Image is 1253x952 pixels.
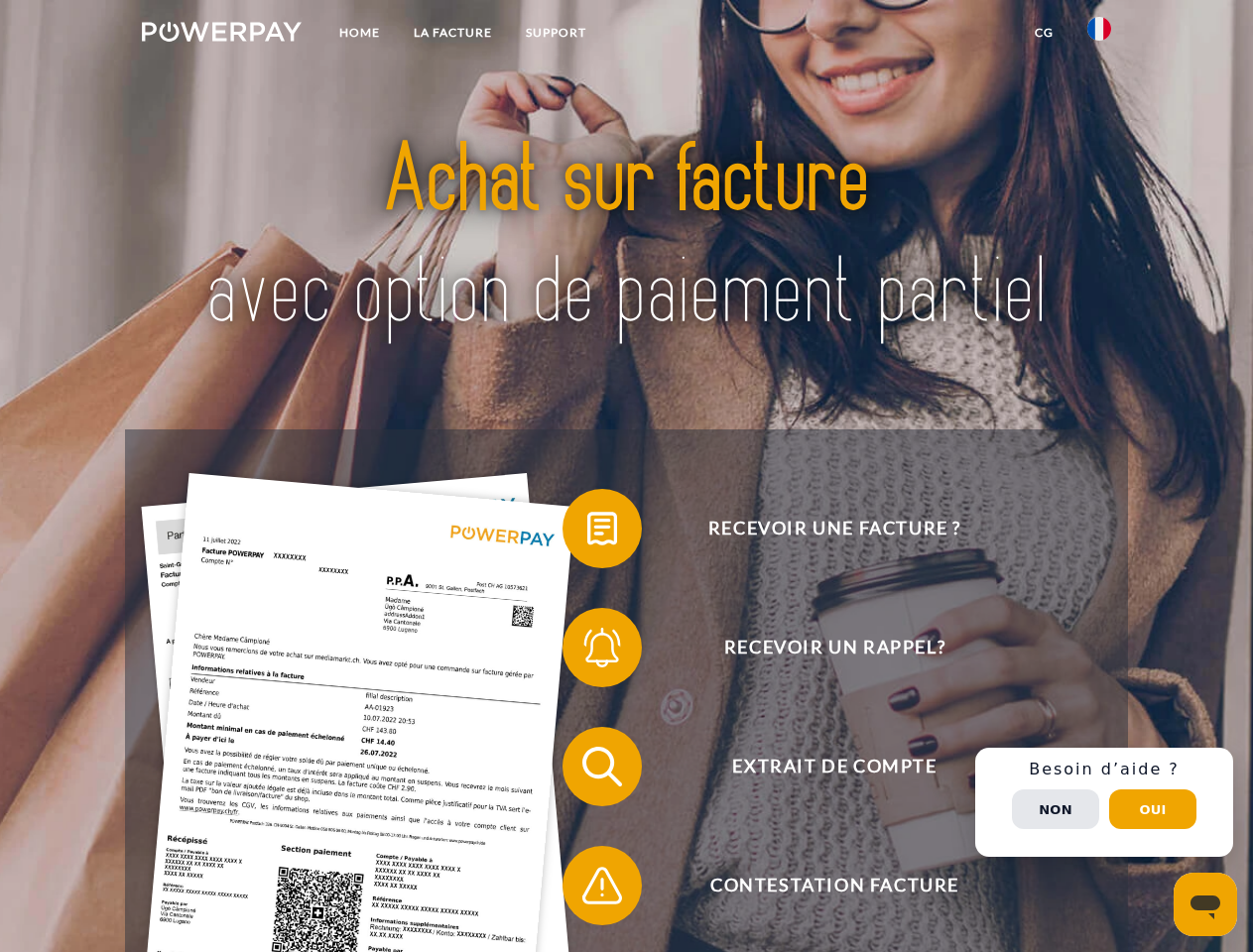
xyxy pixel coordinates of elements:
img: logo-powerpay-white.svg [142,22,302,42]
a: CG [1018,15,1070,51]
button: Non [1012,789,1099,829]
div: Schnellhilfe [975,748,1233,857]
img: title-powerpay_fr.svg [189,95,1064,380]
span: Recevoir un rappel? [591,608,1077,687]
img: qb_bell.svg [577,623,627,672]
button: Oui [1109,789,1196,829]
img: fr [1087,17,1111,41]
img: qb_bill.svg [577,504,627,553]
span: Extrait de compte [591,727,1077,806]
a: LA FACTURE [397,15,509,51]
button: Recevoir un rappel? [563,608,1078,687]
button: Recevoir une facture ? [563,489,1078,568]
img: qb_search.svg [577,742,627,791]
button: Contestation Facture [563,846,1078,925]
span: Contestation Facture [591,846,1077,925]
h3: Besoin d’aide ? [987,760,1221,779]
iframe: Bouton de lancement de la fenêtre de messagerie [1174,873,1237,936]
span: Recevoir une facture ? [591,489,1077,568]
a: Home [322,15,397,51]
button: Extrait de compte [563,727,1078,806]
a: Support [509,15,603,51]
img: qb_warning.svg [577,861,627,910]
